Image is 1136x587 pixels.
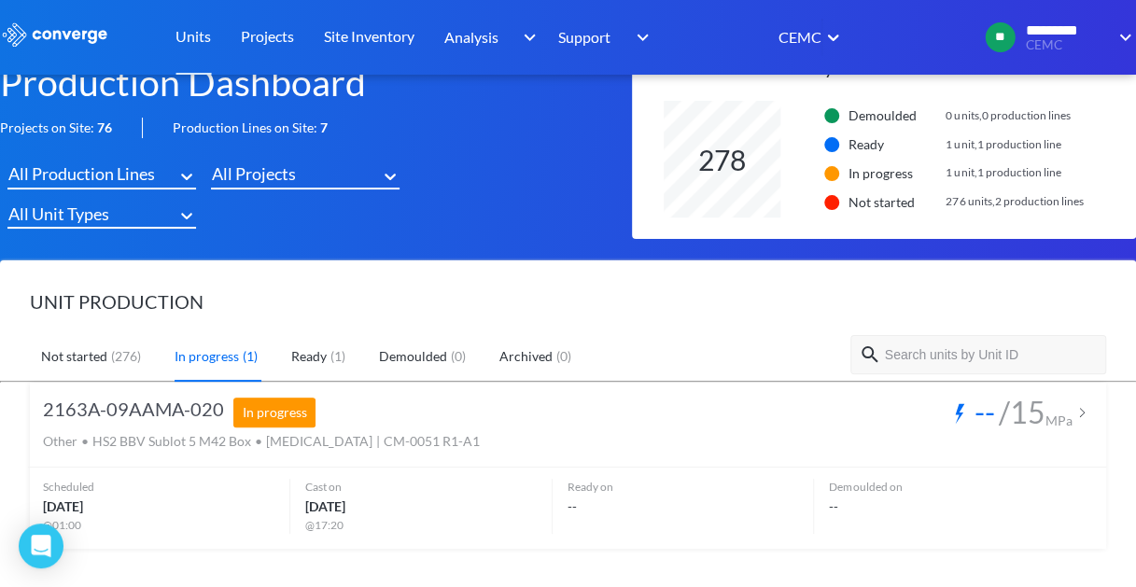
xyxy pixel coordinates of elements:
div: CEMC [777,25,821,49]
div: [DATE] [43,496,289,517]
div: Cast on [305,479,552,496]
div: @ 17:20 [305,517,552,535]
div: ( 1 ) [239,346,261,367]
td: 276 units , 2 production lines [945,189,1134,216]
div: All Production Lines [8,161,155,187]
div: • [255,431,262,452]
b: 7 [320,119,328,135]
div: [DATE] [305,496,552,517]
div: ( 0 ) [447,346,470,367]
b: 76 [97,119,112,135]
div: -- [975,398,995,427]
div: @ 01:00 [43,517,289,535]
a: Demoulded [379,333,470,382]
div: Other [43,431,77,452]
div: In progress [233,398,316,427]
div: ( 276 ) [107,346,145,367]
span: Analysis [444,25,498,49]
div: ( 1 ) [327,346,349,367]
td: Not started [848,189,943,216]
div: ( 0 ) [553,346,575,367]
img: downArrow.svg [1106,26,1136,49]
img: strength_blue.svg [945,398,975,427]
img: downArrow.svg [624,26,653,49]
div: 278 [664,137,780,181]
td: 0 units , 0 production lines [945,103,1134,130]
a: Not started [41,333,145,382]
div: All Unit Types [8,201,109,227]
div: / 15 [999,398,1045,427]
a: Ready [291,333,349,382]
span: Support [558,25,610,49]
div: | [376,431,380,452]
td: 1 unit , 1 production line [945,132,1134,159]
div: HS2 BBV Sublot 5 M42 Box [92,431,251,452]
input: Search units by Unit ID [883,346,1098,363]
h2: UNIT PRODUCTION [30,290,1106,313]
a: Archived [499,333,575,382]
div: Demoulded on [829,479,1075,496]
td: Demoulded [848,103,943,130]
div: Scheduled [43,479,289,496]
div: • [81,431,89,452]
div: [MEDICAL_DATA] [266,431,372,452]
div: Open Intercom Messenger [19,524,63,568]
a: In progress [175,333,261,382]
img: arrow-thin.svg [1073,403,1091,422]
div: MPa [1045,414,1073,427]
td: In progress [848,161,943,188]
div: CM-0051 R1-A1 [384,431,480,452]
h2: 2163A-09AAMA-020 [43,398,224,427]
td: Ready [848,132,943,159]
div: Production Lines on Site: [143,118,328,138]
div: -- [568,479,815,535]
td: 1 unit , 1 production line [945,161,1134,188]
div: -- [829,479,1075,535]
div: All Projects [212,161,296,187]
div: Ready on [568,479,814,496]
span: CEMC [1026,38,1106,52]
img: downArrow.svg [512,26,541,49]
